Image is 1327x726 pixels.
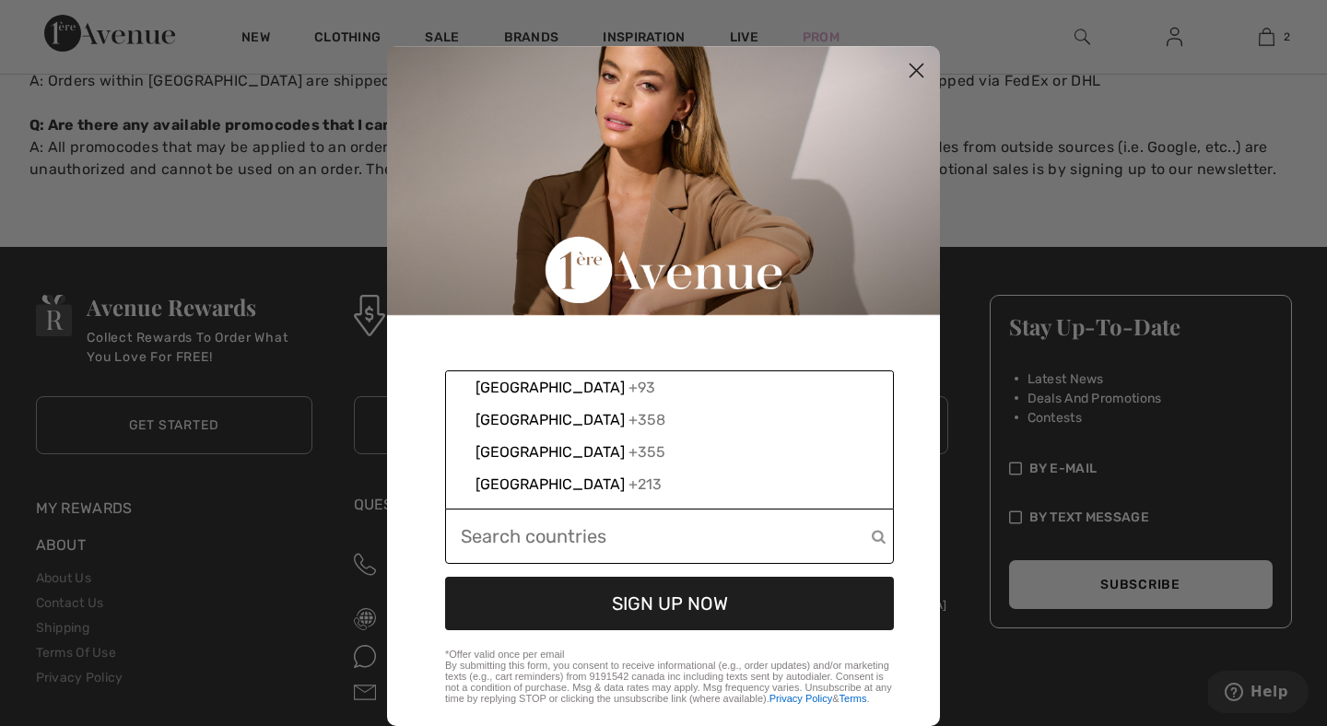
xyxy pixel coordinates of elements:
span: [GEOGRAPHIC_DATA] [476,443,625,461]
input: Phone Number [461,509,872,563]
a: Privacy Policy [769,693,832,704]
span: Help [42,13,80,29]
a: Terms [840,693,867,704]
div: +355 [628,443,665,461]
span: [GEOGRAPHIC_DATA] [476,411,625,428]
div: +1 [562,508,578,525]
span: [GEOGRAPHIC_DATA] [476,379,625,396]
img: Albania [453,443,468,458]
div: +358 [628,411,665,428]
img: American Samoa [453,508,468,522]
img: Afghanistan [453,379,468,393]
p: *Offer valid once per email By submitting this form, you consent to receive informational (e.g., ... [445,649,894,704]
div: +213 [628,475,662,493]
span: [GEOGRAPHIC_DATA] [476,475,625,493]
div: +93 [628,379,655,396]
button: SIGN UP NOW [445,577,894,630]
span: [US_STATE] [476,508,558,525]
img: Åland Islands [453,411,468,426]
button: Close dialog [900,54,933,87]
img: Algeria [453,475,468,490]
